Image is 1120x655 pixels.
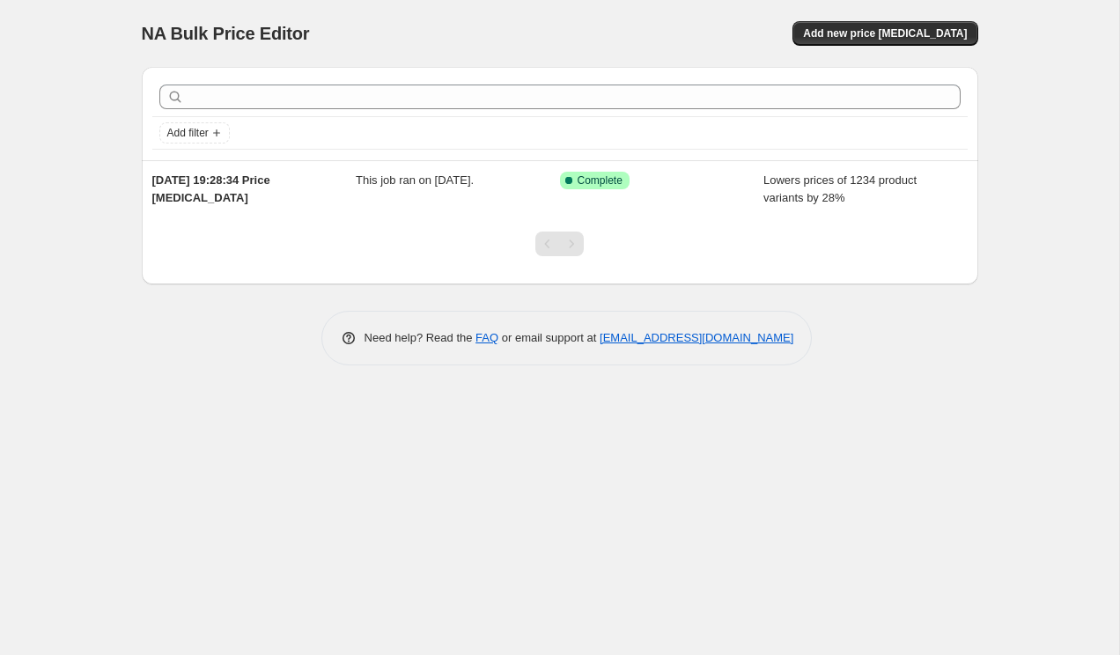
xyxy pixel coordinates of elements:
[152,173,270,204] span: [DATE] 19:28:34 Price [MEDICAL_DATA]
[142,24,310,43] span: NA Bulk Price Editor
[600,331,793,344] a: [EMAIL_ADDRESS][DOMAIN_NAME]
[803,26,967,40] span: Add new price [MEDICAL_DATA]
[475,331,498,344] a: FAQ
[792,21,977,46] button: Add new price [MEDICAL_DATA]
[578,173,623,188] span: Complete
[365,331,476,344] span: Need help? Read the
[159,122,230,144] button: Add filter
[763,173,917,204] span: Lowers prices of 1234 product variants by 28%
[535,232,584,256] nav: Pagination
[167,126,209,140] span: Add filter
[498,331,600,344] span: or email support at
[356,173,474,187] span: This job ran on [DATE].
